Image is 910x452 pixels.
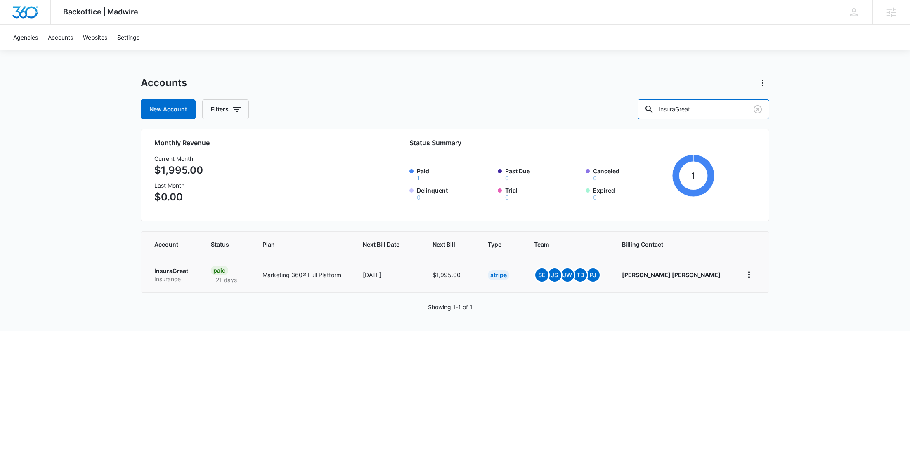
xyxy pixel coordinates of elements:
[154,190,203,205] p: $0.00
[154,163,203,178] p: $1,995.00
[141,99,196,119] a: New Account
[535,268,548,282] span: SE
[593,186,669,200] label: Expired
[428,303,473,311] p: Showing 1-1 of 1
[638,99,769,119] input: Search
[8,25,43,50] a: Agencies
[154,267,191,275] p: InsuraGreat
[211,275,242,284] p: 21 days
[417,175,420,181] button: Paid
[505,186,581,200] label: Trial
[417,186,493,200] label: Delinquent
[211,266,228,275] div: Paid
[43,25,78,50] a: Accounts
[409,138,714,148] h2: Status Summary
[211,240,231,249] span: Status
[154,138,348,148] h2: Monthly Revenue
[353,257,423,292] td: [DATE]
[691,170,695,181] tspan: 1
[154,275,191,283] p: Insurance
[154,181,203,190] h3: Last Month
[586,268,600,282] span: PJ
[742,268,756,281] button: home
[488,270,509,280] div: Stripe
[63,7,138,16] span: Backoffice | Madwire
[417,167,493,181] label: Paid
[154,154,203,163] h3: Current Month
[505,167,581,181] label: Past Due
[202,99,249,119] button: Filters
[751,103,764,116] button: Clear
[262,271,343,279] p: Marketing 360® Full Platform
[423,257,478,292] td: $1,995.00
[488,240,502,249] span: Type
[363,240,401,249] span: Next Bill Date
[534,240,590,249] span: Team
[433,240,456,249] span: Next Bill
[112,25,144,50] a: Settings
[262,240,343,249] span: Plan
[561,268,574,282] span: JW
[574,268,587,282] span: TB
[548,268,561,282] span: JS
[756,76,769,89] button: Actions
[622,271,721,278] strong: [PERSON_NAME] [PERSON_NAME]
[154,240,179,249] span: Account
[154,267,191,283] a: InsuraGreatInsurance
[141,77,187,89] h1: Accounts
[78,25,112,50] a: Websites
[593,167,669,181] label: Canceled
[622,240,723,249] span: Billing Contact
